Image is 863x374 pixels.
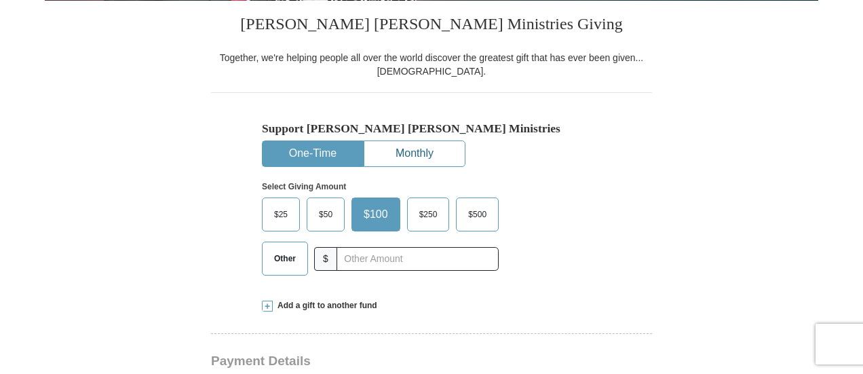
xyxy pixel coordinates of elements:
[211,51,652,78] div: Together, we're helping people all over the world discover the greatest gift that has ever been g...
[267,204,294,225] span: $25
[211,354,557,369] h3: Payment Details
[263,141,363,166] button: One-Time
[312,204,339,225] span: $50
[211,1,652,51] h3: [PERSON_NAME] [PERSON_NAME] Ministries Giving
[357,204,395,225] span: $100
[262,121,601,136] h5: Support [PERSON_NAME] [PERSON_NAME] Ministries
[364,141,465,166] button: Monthly
[461,204,493,225] span: $500
[267,248,303,269] span: Other
[273,300,377,312] span: Add a gift to another fund
[337,247,499,271] input: Other Amount
[262,182,346,191] strong: Select Giving Amount
[314,247,337,271] span: $
[413,204,444,225] span: $250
